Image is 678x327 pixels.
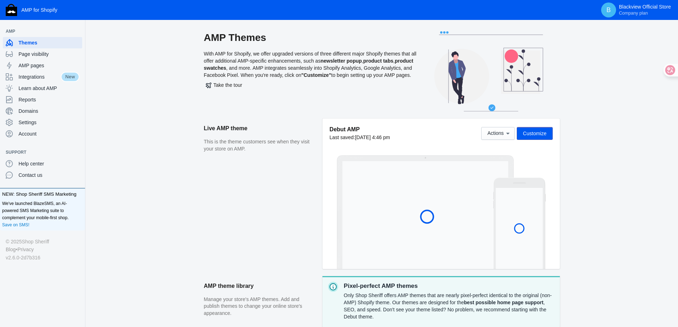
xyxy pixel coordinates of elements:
img: Mobile frame [493,178,546,269]
strong: best possible home page support [464,300,543,305]
p: This is the theme customers see when they visit your store on AMP. [204,138,315,152]
span: Domains [19,107,79,115]
p: Manage your store's AMP themes. Add and publish themes to change your online store's appearance. [204,296,315,317]
span: Settings [19,119,79,126]
span: Reports [19,96,79,103]
div: Last saved: [330,134,390,141]
span: Take the tour [206,82,242,88]
div: v2.6.0-2d7b316 [6,254,79,262]
h5: Debut AMP [330,126,390,133]
a: Reports [3,94,82,105]
span: Contact us [19,172,79,179]
a: Contact us [3,169,82,181]
button: Add a sales channel [72,151,84,154]
span: AMP [6,28,72,35]
p: Blackview Official Store [619,4,671,16]
button: Actions [481,127,515,140]
h2: Live AMP theme [204,118,315,138]
span: Customize [523,131,546,136]
span: New [61,72,79,82]
a: Account [3,128,82,139]
span: AMP pages [19,62,79,69]
a: Themes [3,37,82,48]
b: "Customize" [301,72,331,78]
a: Domains [3,105,82,117]
span: Company plan [619,10,648,16]
a: Settings [3,117,82,128]
b: newsletter popup [321,58,362,64]
a: IntegrationsNew [3,71,82,83]
span: Account [19,130,79,137]
div: © 2025 [6,238,79,246]
span: Actions [487,131,504,136]
a: Save on SMS! [2,221,30,228]
span: Themes [19,39,79,46]
p: Pixel-perfect AMP themes [344,282,554,290]
span: Learn about AMP [19,85,79,92]
span: [DATE] 4:46 pm [355,135,390,140]
button: Add a sales channel [72,30,84,33]
span: AMP for Shopify [21,7,57,13]
img: Shop Sheriff Logo [6,4,17,16]
span: Support [6,149,72,156]
span: B [605,6,612,14]
a: Learn about AMP [3,83,82,94]
a: Page visibility [3,48,82,60]
img: Laptop frame [337,155,514,269]
span: Help center [19,160,79,167]
button: Take the tour [204,79,244,91]
div: With AMP for Shopify, we offer upgraded versions of three different major Shopify themes that all... [204,31,417,118]
button: Customize [517,127,552,140]
h2: AMP theme library [204,276,315,296]
a: Privacy [17,246,34,253]
a: Blog [6,246,16,253]
div: • [6,246,79,253]
b: product tabs [363,58,393,64]
h2: AMP Themes [204,31,417,44]
span: Page visibility [19,51,79,58]
div: Only Shop Sheriff offers AMP themes that are nearly pixel-perfect identical to the original (non-... [344,290,554,322]
a: Shop Sheriff [22,238,49,246]
a: AMP pages [3,60,82,71]
span: Integrations [19,73,61,80]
